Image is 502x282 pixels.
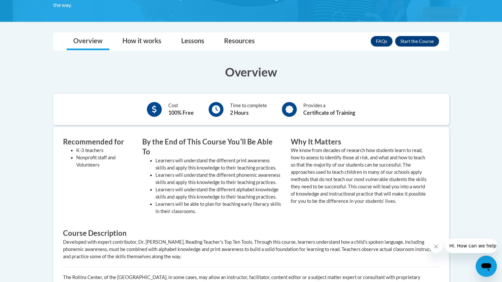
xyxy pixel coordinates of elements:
li: K-3 teachers [76,147,132,154]
h3: Course Description [63,228,439,238]
span: Hi. How can we help? [4,5,53,10]
h3: Recommended for [63,137,132,147]
b: 2 Hours [230,110,249,116]
li: Learners will be able to plan for teaching early literacy skills in their classrooms. [155,201,281,215]
li: Learners will understand the different alphabet knowledge skills and apply this knowledge to thei... [155,186,281,201]
div: Cost [168,102,194,117]
div: Developed with expert contributor, Dr. [PERSON_NAME], Reading Teacher's Top Ten Tools. Through th... [63,238,439,260]
iframe: Message from company [445,238,497,253]
a: How it works [116,33,168,50]
a: FAQs [371,36,392,47]
h3: Overview [53,64,449,80]
div: Time to complete [230,102,267,117]
b: Certificate of Training [303,110,355,116]
b: 100% Free [168,110,194,116]
p: We know from decades of research how students learn to read, how to assess to identify those at r... [291,147,429,205]
a: Overview [67,33,109,50]
h3: Why It Matters [291,137,429,147]
div: Provides a [303,102,355,117]
a: Lessons [175,33,211,50]
a: Resources [218,33,261,50]
li: Nonprofit staff and Volunteers [76,154,132,169]
button: Enroll [395,36,439,47]
h3: By the End of This Course Youʹll Be Able To [142,137,281,157]
iframe: Button to launch messaging window [476,256,497,277]
iframe: Close message [429,240,443,253]
li: Learners will understand the different print awareness skills and apply this knowledge to their t... [155,157,281,172]
li: Learners will understand the different phonemic awareness skills and apply this knowledge to thei... [155,172,281,186]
